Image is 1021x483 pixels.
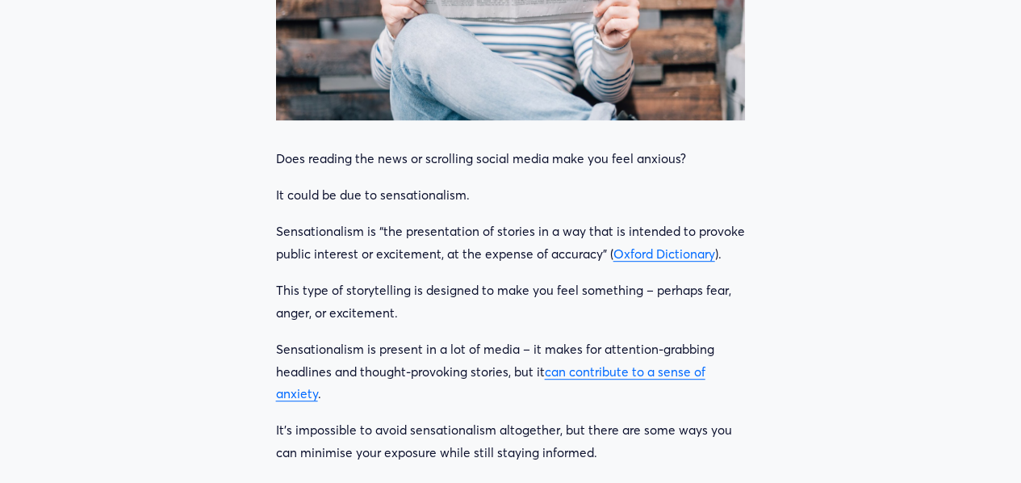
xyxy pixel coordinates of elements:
p: Sensationalism is present in a lot of media – it makes for attention-grabbing headlines and thoug... [276,338,746,406]
p: This type of storytelling is designed to make you feel something – perhaps fear, anger, or excite... [276,279,746,325]
p: It’s impossible to avoid sensationalism altogether, but there are some ways you can minimise your... [276,419,746,464]
a: can contribute to a sense of anxiety [276,364,705,402]
p: It could be due to sensationalism. [276,184,746,207]
a: Oxford Dictionary [613,246,715,262]
p: Sensationalism is “the presentation of stories in a way that is intended to provoke public intere... [276,220,746,266]
p: Does reading the news or scrolling social media make you feel anxious? [276,148,746,170]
